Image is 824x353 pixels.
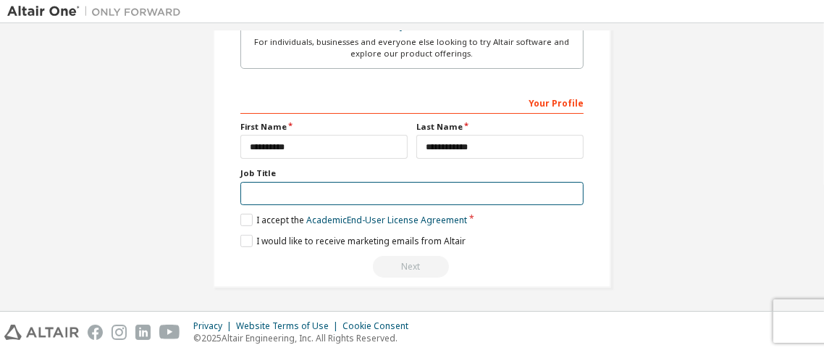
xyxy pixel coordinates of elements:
[306,214,467,226] a: Academic End-User License Agreement
[240,121,408,133] label: First Name
[342,320,417,332] div: Cookie Consent
[250,36,574,59] div: For individuals, businesses and everyone else looking to try Altair software and explore our prod...
[88,325,103,340] img: facebook.svg
[236,320,342,332] div: Website Terms of Use
[193,320,236,332] div: Privacy
[4,325,79,340] img: altair_logo.svg
[240,256,584,278] div: Read and acccept EULA to continue
[240,91,584,114] div: Your Profile
[135,325,151,340] img: linkedin.svg
[193,332,417,344] p: © 2025 Altair Engineering, Inc. All Rights Reserved.
[416,121,584,133] label: Last Name
[159,325,180,340] img: youtube.svg
[240,214,467,226] label: I accept the
[7,4,188,19] img: Altair One
[112,325,127,340] img: instagram.svg
[240,167,584,179] label: Job Title
[240,235,466,247] label: I would like to receive marketing emails from Altair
